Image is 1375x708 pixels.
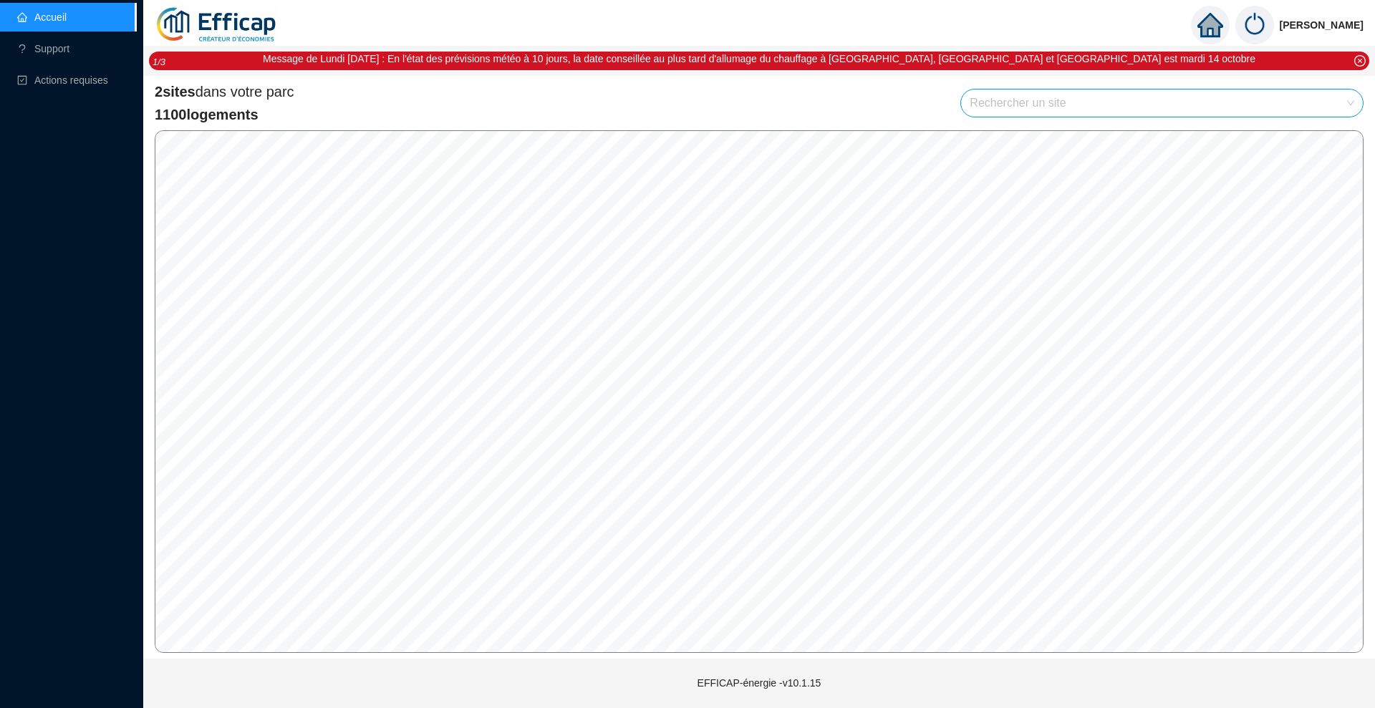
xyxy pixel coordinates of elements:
[17,11,67,23] a: homeAccueil
[155,84,196,100] span: 2 sites
[263,52,1255,67] div: Message de Lundi [DATE] : En l'état des prévisions météo à 10 jours, la date conseillée au plus t...
[17,75,27,85] span: check-square
[153,57,165,67] i: 1 / 3
[1280,2,1364,48] span: [PERSON_NAME]
[155,82,294,102] span: dans votre parc
[17,43,69,54] a: questionSupport
[698,677,821,689] span: EFFICAP-énergie - v10.1.15
[1354,55,1366,67] span: close-circle
[34,74,108,86] span: Actions requises
[1235,6,1274,44] img: power
[155,131,1363,652] canvas: Map
[155,105,294,125] span: 1100 logements
[1197,12,1223,38] span: home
